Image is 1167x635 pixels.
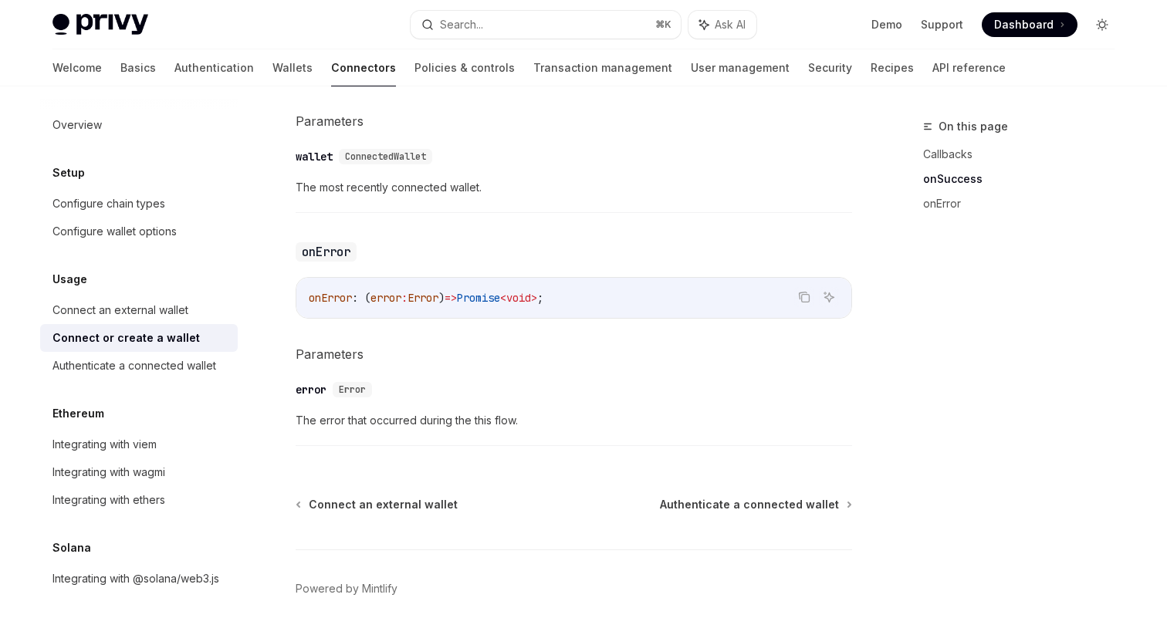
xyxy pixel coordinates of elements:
div: Overview [52,116,102,134]
a: Connect an external wallet [40,296,238,324]
a: Overview [40,111,238,139]
a: Callbacks [923,142,1127,167]
code: onError [296,242,357,262]
span: On this page [939,117,1008,136]
span: Promise [457,291,500,305]
a: Dashboard [982,12,1077,37]
h5: Solana [52,539,91,557]
span: : ( [352,291,370,305]
div: Search... [440,15,483,34]
a: Basics [120,49,156,86]
div: Authenticate a connected wallet [52,356,216,375]
button: Search...⌘K [411,11,681,39]
h5: Setup [52,164,85,182]
span: Ask AI [715,17,746,32]
span: void [506,291,531,305]
h5: Parameters [296,110,852,132]
span: ) [438,291,445,305]
a: Security [808,49,852,86]
button: Ask AI [819,287,839,307]
span: < [500,291,506,305]
a: User management [691,49,790,86]
span: => [445,291,457,305]
a: Welcome [52,49,102,86]
a: API reference [932,49,1006,86]
div: Connect an external wallet [52,301,188,319]
a: Authenticate a connected wallet [660,497,851,512]
div: Integrating with ethers [52,491,165,509]
a: Powered by Mintlify [296,581,397,596]
a: Configure wallet options [40,218,238,245]
div: error [296,382,326,397]
h5: Ethereum [52,404,104,423]
a: Connect an external wallet [297,497,458,512]
button: Copy the contents from the code block [794,287,814,307]
a: onError [923,191,1127,216]
a: Integrating with viem [40,431,238,458]
a: Policies & controls [414,49,515,86]
span: Error [408,291,438,305]
span: onError [309,291,352,305]
div: Connect or create a wallet [52,329,200,347]
a: onSuccess [923,167,1127,191]
a: Integrating with ethers [40,486,238,514]
a: Support [921,17,963,32]
span: : [401,291,408,305]
a: Configure chain types [40,190,238,218]
span: The most recently connected wallet. [296,178,852,197]
div: Integrating with viem [52,435,157,454]
span: > [531,291,537,305]
div: Integrating with @solana/web3.js [52,569,219,588]
span: The error that occurred during the this flow. [296,411,852,430]
a: Recipes [871,49,914,86]
span: ; [537,291,543,305]
a: Demo [871,17,902,32]
a: Authenticate a connected wallet [40,352,238,380]
a: Connectors [331,49,396,86]
div: Configure wallet options [52,222,177,241]
h5: Usage [52,270,87,289]
span: Error [339,383,366,396]
a: Authentication [174,49,254,86]
span: error [370,291,401,305]
h5: Parameters [296,343,852,365]
a: Connect or create a wallet [40,324,238,352]
a: Wallets [272,49,313,86]
div: wallet [296,149,333,164]
a: Transaction management [533,49,672,86]
a: Integrating with @solana/web3.js [40,565,238,593]
a: Integrating with wagmi [40,458,238,486]
div: Integrating with wagmi [52,463,165,481]
span: Connect an external wallet [309,497,458,512]
button: Ask AI [688,11,756,39]
img: light logo [52,14,148,35]
span: ⌘ K [655,19,671,31]
button: Toggle dark mode [1090,12,1115,37]
span: Dashboard [994,17,1054,32]
span: Authenticate a connected wallet [660,497,839,512]
div: Configure chain types [52,194,165,213]
span: ConnectedWallet [345,150,426,163]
